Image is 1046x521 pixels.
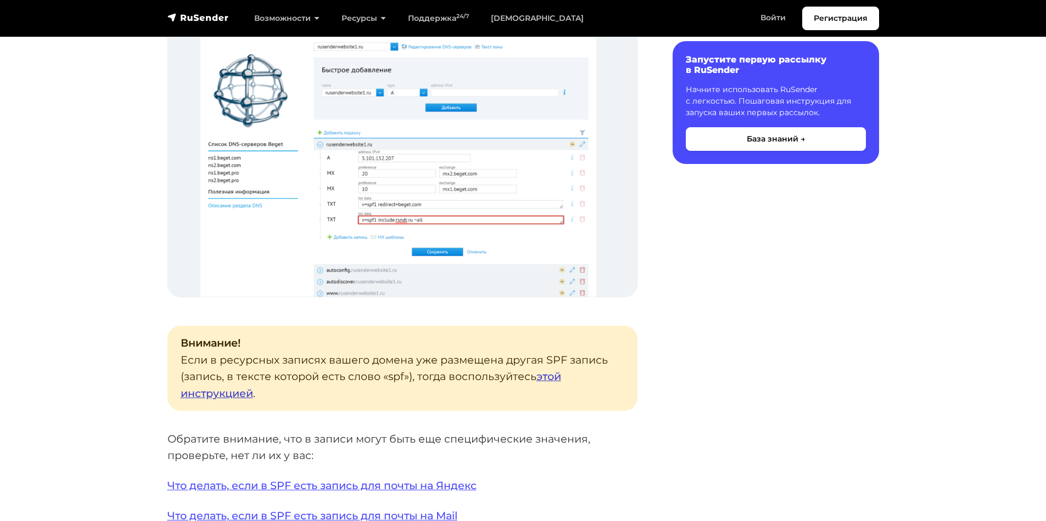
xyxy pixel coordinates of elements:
[749,7,797,29] a: Войти
[673,41,879,164] a: Запустите первую рассылку в RuSender Начните использовать RuSender с легкостью. Пошаговая инструк...
[243,7,331,30] a: Возможности
[167,12,229,23] img: RuSender
[456,13,469,20] sup: 24/7
[802,7,879,30] a: Регистрация
[397,7,480,30] a: Поддержка24/7
[167,326,637,411] p: Если в ресурсных записях вашего домена уже размещена другая SPF запись (запись, в тексте которой ...
[181,336,240,349] strong: Внимание!
[686,54,866,75] h6: Запустите первую рассылку в RuSender
[331,7,397,30] a: Ресурсы
[686,84,866,118] p: Начните использовать RuSender с легкостью. Пошаговая инструкция для запуска ваших первых рассылок.
[480,7,595,30] a: [DEMOGRAPHIC_DATA]
[686,127,866,151] button: База знаний →
[167,479,477,492] a: Что делать, если в SPF есть запись для почты на Яндекс
[167,431,637,464] p: Обратите внимание, что в записи могут быть еще специфические значения, проверьте, нет ли их у вас:
[168,21,637,297] img: Добавление записей в Beget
